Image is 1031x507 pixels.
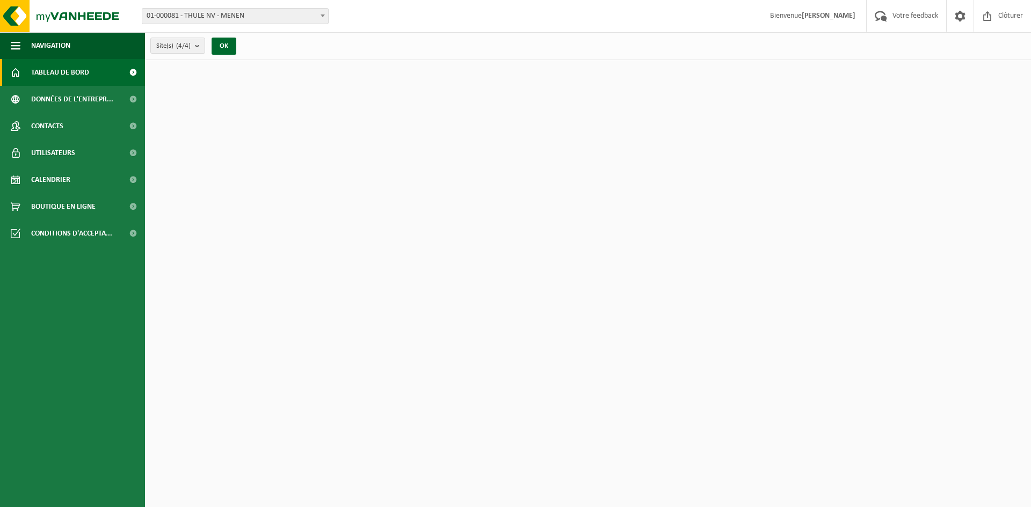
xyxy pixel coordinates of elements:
[31,166,70,193] span: Calendrier
[31,59,89,86] span: Tableau de bord
[31,139,75,166] span: Utilisateurs
[176,42,191,49] count: (4/4)
[212,38,236,55] button: OK
[142,9,328,24] span: 01-000081 - THULE NV - MENEN
[31,113,63,139] span: Contacts
[150,38,205,54] button: Site(s)(4/4)
[31,193,96,220] span: Boutique en ligne
[31,220,112,247] span: Conditions d'accepta...
[156,38,191,54] span: Site(s)
[142,8,329,24] span: 01-000081 - THULE NV - MENEN
[802,12,855,20] strong: [PERSON_NAME]
[31,32,70,59] span: Navigation
[31,86,113,113] span: Données de l'entrepr...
